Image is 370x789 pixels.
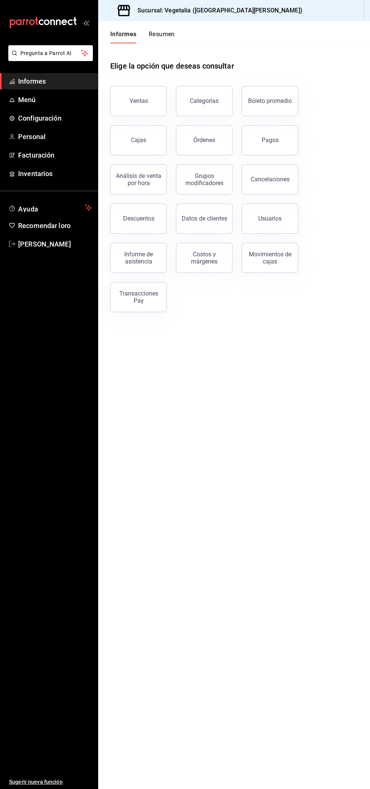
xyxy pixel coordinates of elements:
[258,215,282,222] font: Usuarios
[110,61,234,70] font: Elige la opción que deseas consultar
[129,97,148,104] font: Ventas
[249,251,291,265] font: Movimientos de cajas
[18,96,36,104] font: Menú
[242,243,298,273] button: Movimientos de cajas
[137,7,302,14] font: Sucursal: Vegetalia ([GEOGRAPHIC_DATA][PERSON_NAME])
[83,20,89,26] button: abrir_cajón_menú
[18,133,46,141] font: Personal
[20,50,72,56] font: Pregunta a Parrot AI
[149,31,175,38] font: Resumen
[248,97,292,104] font: Boleto promedio
[124,251,153,265] font: Informe de asistencia
[262,136,279,144] font: Pagos
[176,86,233,116] button: Categorías
[185,172,224,187] font: Grupos modificadores
[5,55,93,63] a: Pregunta a Parrot AI
[242,86,298,116] button: Boleto promedio
[242,204,298,234] button: Usuarios
[176,243,233,273] button: Costos y márgenes
[176,164,233,195] button: Grupos modificadores
[131,136,146,144] font: Cajas
[119,290,158,304] font: Transacciones Pay
[190,97,219,104] font: Categorías
[110,86,167,116] button: Ventas
[110,31,137,38] font: Informes
[18,77,46,85] font: Informes
[110,282,167,312] button: Transacciones Pay
[182,215,227,222] font: Datos de clientes
[193,136,215,144] font: Órdenes
[110,243,167,273] button: Informe de asistencia
[9,779,63,785] font: Sugerir nueva función
[8,45,93,61] button: Pregunta a Parrot AI
[176,125,233,155] button: Órdenes
[116,172,161,187] font: Análisis de venta por hora
[18,114,62,122] font: Configuración
[18,240,71,248] font: [PERSON_NAME]
[251,176,290,183] font: Cancelaciones
[110,164,167,195] button: Análisis de venta por hora
[110,204,167,234] button: Descuentos
[242,164,298,195] button: Cancelaciones
[176,204,233,234] button: Datos de clientes
[18,205,39,213] font: Ayuda
[18,222,71,230] font: Recomendar loro
[242,125,298,155] button: Pagos
[123,215,154,222] font: Descuentos
[110,30,175,43] div: pestañas de navegación
[191,251,217,265] font: Costos y márgenes
[110,125,167,155] button: Cajas
[18,151,54,159] font: Facturación
[18,170,52,178] font: Inventarios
